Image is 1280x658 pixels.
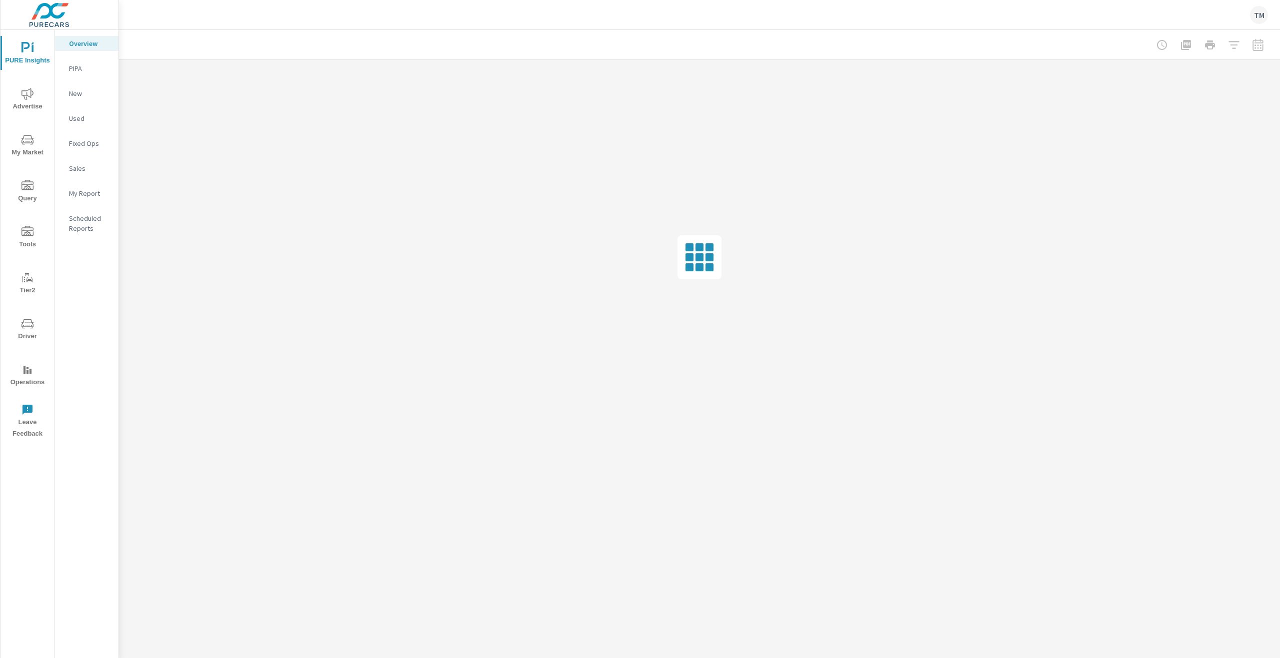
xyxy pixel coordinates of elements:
[55,111,118,126] div: Used
[55,86,118,101] div: New
[3,180,51,204] span: Query
[3,318,51,342] span: Driver
[55,186,118,201] div: My Report
[3,42,51,66] span: PURE Insights
[69,113,110,123] p: Used
[3,272,51,296] span: Tier2
[69,38,110,48] p: Overview
[0,30,54,444] div: nav menu
[3,88,51,112] span: Advertise
[69,188,110,198] p: My Report
[69,138,110,148] p: Fixed Ops
[3,404,51,440] span: Leave Feedback
[55,136,118,151] div: Fixed Ops
[69,63,110,73] p: PIPA
[55,61,118,76] div: PIPA
[69,213,110,233] p: Scheduled Reports
[55,36,118,51] div: Overview
[55,211,118,236] div: Scheduled Reports
[3,226,51,250] span: Tools
[3,134,51,158] span: My Market
[1250,6,1268,24] div: TM
[69,163,110,173] p: Sales
[3,364,51,388] span: Operations
[55,161,118,176] div: Sales
[69,88,110,98] p: New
